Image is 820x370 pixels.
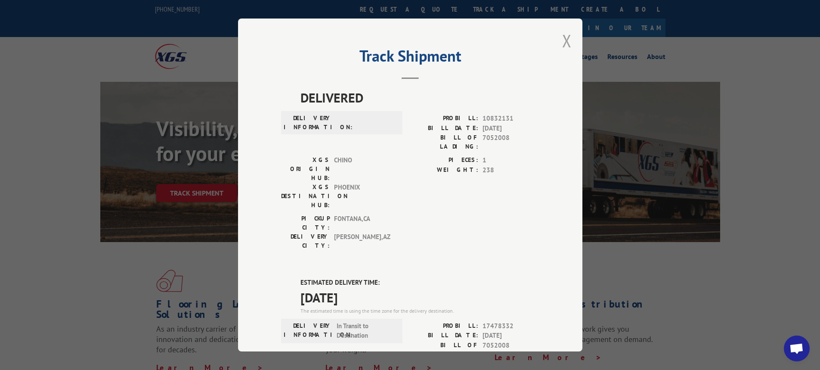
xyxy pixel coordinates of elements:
[410,124,478,134] label: BILL DATE:
[300,307,539,315] div: The estimated time is using the time zone for the delivery destination.
[483,331,539,341] span: [DATE]
[300,288,539,307] span: [DATE]
[281,50,539,66] h2: Track Shipment
[334,214,392,232] span: FONTANA , CA
[300,88,539,107] span: DELIVERED
[410,321,478,331] label: PROBILL:
[410,341,478,359] label: BILL OF LADING:
[300,278,539,288] label: ESTIMATED DELIVERY TIME:
[483,165,539,175] span: 238
[337,321,395,341] span: In Transit to Destination
[410,165,478,175] label: WEIGHT:
[483,341,539,359] span: 7052008
[483,133,539,151] span: 7052008
[284,114,332,132] label: DELIVERY INFORMATION:
[281,183,330,210] label: XGS DESTINATION HUB:
[281,232,330,250] label: DELIVERY CITY:
[784,336,810,361] div: Open chat
[410,133,478,151] label: BILL OF LADING:
[281,155,330,183] label: XGS ORIGIN HUB:
[410,114,478,124] label: PROBILL:
[483,124,539,134] span: [DATE]
[483,155,539,165] span: 1
[483,321,539,331] span: 17478332
[334,232,392,250] span: [PERSON_NAME] , AZ
[334,155,392,183] span: CHINO
[334,183,392,210] span: PHOENIX
[281,214,330,232] label: PICKUP CITY:
[410,331,478,341] label: BILL DATE:
[483,114,539,124] span: 10832131
[284,321,332,341] label: DELIVERY INFORMATION:
[562,29,572,52] button: Close modal
[410,155,478,165] label: PIECES:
